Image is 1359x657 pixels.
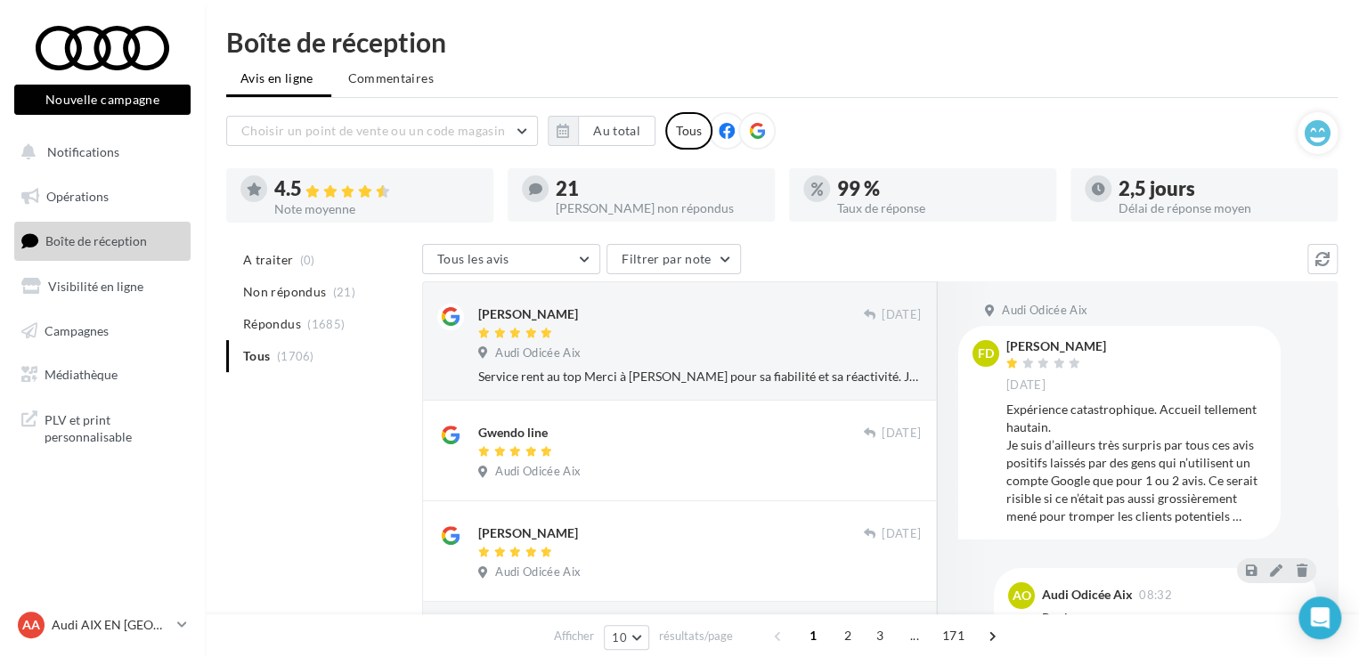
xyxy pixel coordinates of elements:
span: Répondus [243,315,301,333]
div: [PERSON_NAME] [478,305,578,323]
span: [DATE] [1006,377,1046,393]
div: [PERSON_NAME] [478,524,578,542]
span: ... [900,621,929,650]
button: Notifications [11,134,187,171]
span: Audi Odicée Aix [495,345,581,361]
span: Tous les avis [437,251,509,266]
span: Non répondus [243,283,326,301]
div: Note moyenne [274,203,479,215]
span: Notifications [47,144,119,159]
span: Boîte de réception [45,233,147,248]
div: 99 % [837,179,1042,199]
button: Au total [548,116,655,146]
button: Filtrer par note [606,244,741,274]
span: Audi Odicée Aix [1002,303,1087,319]
div: 2,5 jours [1119,179,1323,199]
div: 21 [556,179,761,199]
span: Choisir un point de vente ou un code magasin [241,123,505,138]
span: Afficher [554,628,594,645]
div: Délai de réponse moyen [1119,202,1323,215]
div: Expérience catastrophique. Accueil tellement hautain. Je suis d’ailleurs très surpris par tous ce... [1006,401,1266,525]
a: AA Audi AIX EN [GEOGRAPHIC_DATA] [14,608,191,642]
span: (0) [300,253,315,267]
span: A traiter [243,251,293,269]
span: 3 [866,621,894,650]
span: (21) [333,285,355,299]
a: Médiathèque [11,356,194,393]
button: Nouvelle campagne [14,85,191,115]
span: 10 [612,630,627,645]
div: [PERSON_NAME] [1006,340,1106,353]
div: Open Intercom Messenger [1298,596,1341,639]
span: FD [978,345,994,362]
div: Gwendo line [478,424,548,442]
span: résultats/page [659,628,733,645]
span: Campagnes [45,322,109,337]
span: Opérations [46,189,109,204]
button: Tous les avis [422,244,600,274]
div: Audi Odicée Aix [1042,588,1133,601]
div: Taux de réponse [837,202,1042,215]
button: Choisir un point de vente ou un code magasin [226,116,538,146]
span: PLV et print personnalisable [45,408,183,446]
span: Commentaires [348,69,434,87]
button: 10 [604,625,649,650]
p: Audi AIX EN [GEOGRAPHIC_DATA] [52,616,170,634]
button: Au total [578,116,655,146]
span: 2 [834,621,862,650]
span: Audi Odicée Aix [495,464,581,480]
span: 08:32 [1139,589,1172,601]
a: Opérations [11,178,194,215]
a: Visibilité en ligne [11,268,194,305]
a: Campagnes [11,312,194,350]
span: [DATE] [882,426,921,442]
span: AA [22,616,40,634]
div: Service rent au top Merci à [PERSON_NAME] pour sa fiabilité et sa réactivité. Je recommande [478,368,921,385]
span: (1685) [307,317,345,331]
span: [DATE] [882,307,921,323]
span: 171 [935,621,972,650]
span: Audi Odicée Aix [495,564,581,580]
span: [DATE] [882,526,921,542]
span: Médiathèque [45,367,118,382]
span: AO [1013,587,1031,604]
a: PLV et print personnalisable [11,401,194,453]
div: Boîte de réception [226,28,1338,55]
div: 4.5 [274,179,479,199]
a: Boîte de réception [11,222,194,260]
div: [PERSON_NAME] non répondus [556,202,761,215]
span: 1 [799,621,827,650]
span: Visibilité en ligne [48,279,143,294]
div: Tous [665,112,712,150]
